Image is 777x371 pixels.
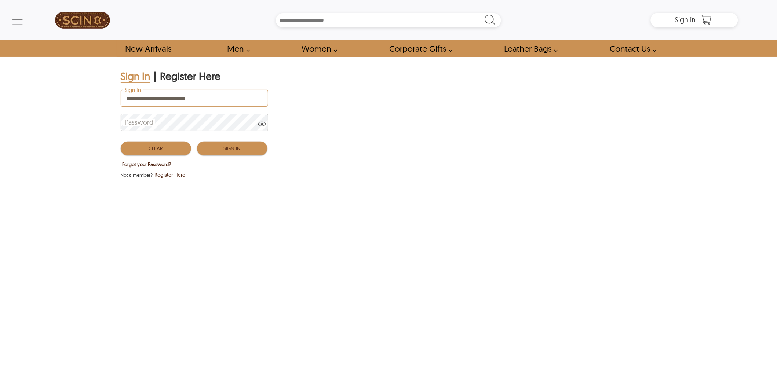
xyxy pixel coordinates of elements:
[293,40,342,57] a: Shop Women Leather Jackets
[732,325,777,360] iframe: chat widget
[121,142,191,155] button: Clear
[117,40,179,57] a: Shop New Arrivals
[155,171,186,179] span: Register Here
[154,70,157,83] div: |
[39,4,126,37] a: SCIN
[675,15,696,24] span: Sign in
[121,171,153,179] span: Not a member?
[601,40,660,57] a: contact-us
[121,70,150,83] div: Sign In
[219,40,254,57] a: shop men's leather jackets
[699,15,714,26] a: Shopping Cart
[117,181,212,198] iframe: Sign in with Google Button
[160,70,221,83] div: Register Here
[381,40,456,57] a: Shop Leather Corporate Gifts
[496,40,562,57] a: Shop Leather Bags
[55,4,110,37] img: SCIN
[197,142,267,155] button: Sign In
[121,159,173,169] button: Forgot your Password?
[675,18,696,23] a: Sign in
